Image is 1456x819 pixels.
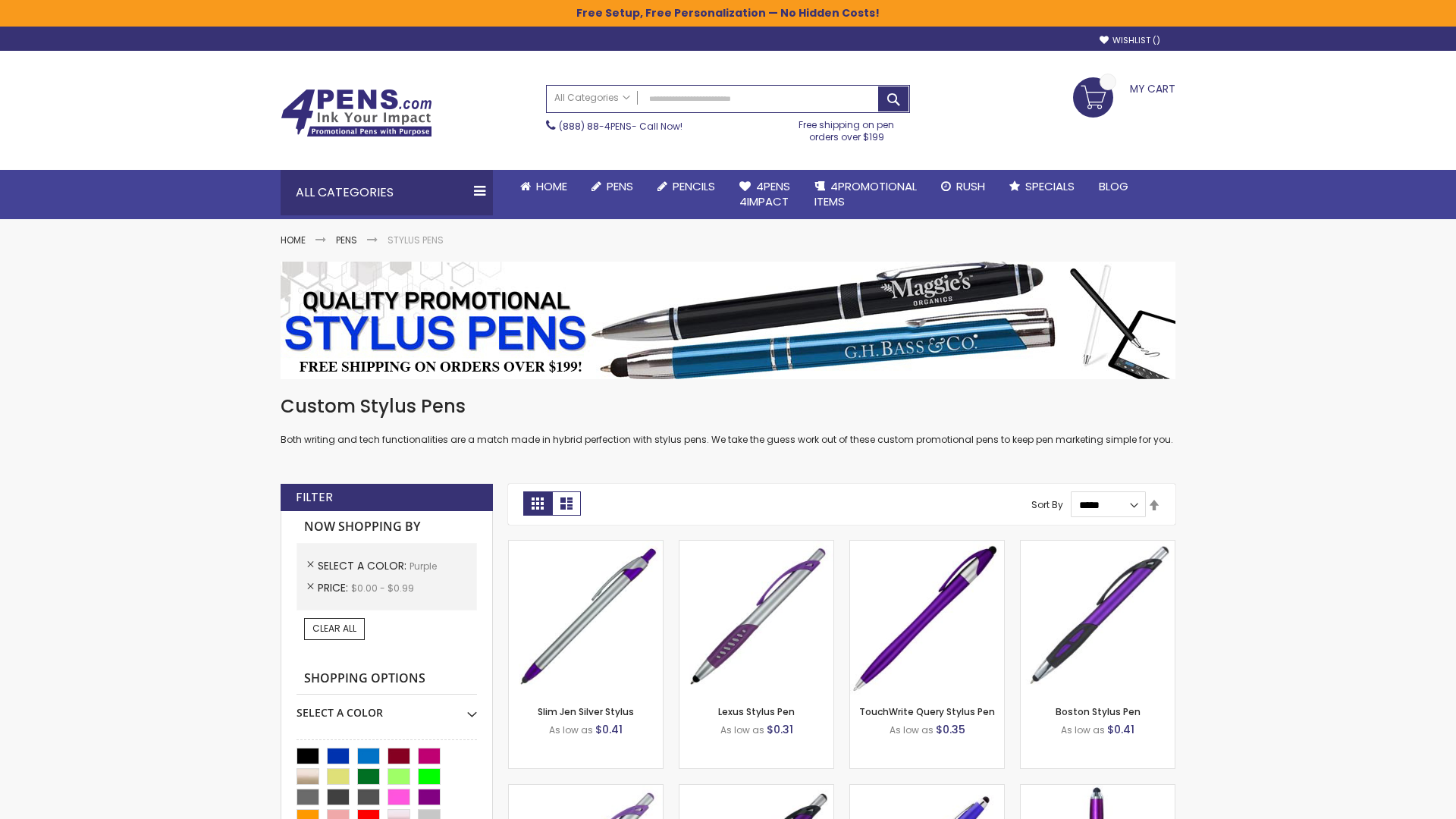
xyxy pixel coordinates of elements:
[579,170,645,203] a: Pens
[1061,723,1105,736] span: As low as
[595,722,623,737] span: $0.41
[679,540,833,553] a: Lexus Stylus Pen-Purple
[559,120,632,133] a: (888) 88-4PENS
[351,582,414,595] span: $0.00 - $0.99
[1025,178,1075,194] span: Specials
[281,234,306,246] a: Home
[336,234,357,246] a: Pens
[318,580,351,595] span: Price
[814,178,917,209] span: 4PROMOTIONAL ITEMS
[679,784,833,797] a: Lexus Metallic Stylus Pen-Purple
[1100,35,1160,46] a: Wishlist
[718,705,795,718] a: Lexus Stylus Pen
[1031,498,1063,511] label: Sort By
[509,784,663,797] a: Boston Silver Stylus Pen-Purple
[850,540,1004,553] a: TouchWrite Query Stylus Pen-Purple
[720,723,764,736] span: As low as
[281,394,1175,447] div: Both writing and tech functionalities are a match made in hybrid perfection with stylus pens. We ...
[1087,170,1141,203] a: Blog
[1107,722,1134,737] span: $0.41
[554,92,630,104] span: All Categories
[312,622,356,635] span: Clear All
[318,558,409,573] span: Select A Color
[509,541,663,695] img: Slim Jen Silver Stylus-Purple
[727,170,802,219] a: 4Pens4impact
[956,178,985,194] span: Rush
[538,705,634,718] a: Slim Jen Silver Stylus
[645,170,727,203] a: Pencils
[1021,541,1175,695] img: Boston Stylus Pen-Purple
[783,113,911,143] div: Free shipping on pen orders over $199
[297,511,477,543] strong: Now Shopping by
[509,540,663,553] a: Slim Jen Silver Stylus-Purple
[297,663,477,695] strong: Shopping Options
[1021,784,1175,797] a: TouchWrite Command Stylus Pen-Purple
[409,560,437,573] span: Purple
[536,178,567,194] span: Home
[304,618,365,639] a: Clear All
[281,89,432,137] img: 4Pens Custom Pens and Promotional Products
[523,491,552,516] strong: Grid
[281,262,1175,379] img: Stylus Pens
[296,489,333,506] strong: Filter
[850,541,1004,695] img: TouchWrite Query Stylus Pen-Purple
[673,178,715,194] span: Pencils
[1099,178,1128,194] span: Blog
[508,170,579,203] a: Home
[281,170,493,215] div: All Categories
[767,722,793,737] span: $0.31
[547,86,638,111] a: All Categories
[890,723,934,736] span: As low as
[549,723,593,736] span: As low as
[679,541,833,695] img: Lexus Stylus Pen-Purple
[850,784,1004,797] a: Sierra Stylus Twist Pen-Purple
[281,394,1175,419] h1: Custom Stylus Pens
[1021,540,1175,553] a: Boston Stylus Pen-Purple
[559,120,682,133] span: - Call Now!
[802,170,929,219] a: 4PROMOTIONALITEMS
[297,695,477,720] div: Select A Color
[739,178,790,209] span: 4Pens 4impact
[936,722,965,737] span: $0.35
[1056,705,1141,718] a: Boston Stylus Pen
[607,178,633,194] span: Pens
[388,234,444,246] strong: Stylus Pens
[997,170,1087,203] a: Specials
[859,705,995,718] a: TouchWrite Query Stylus Pen
[929,170,997,203] a: Rush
